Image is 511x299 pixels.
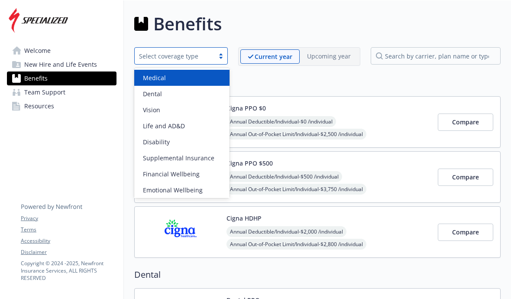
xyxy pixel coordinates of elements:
[226,226,346,237] span: Annual Deductible/Individual - $2,000 /individual
[226,184,366,195] span: Annual Out-of-Pocket Limit/Individual - $3,750 /individual
[226,214,262,223] button: Cigna HDHP
[438,224,493,241] button: Compare
[143,185,203,195] span: Emotional Wellbeing
[438,114,493,131] button: Compare
[307,52,351,61] p: Upcoming year
[300,49,358,64] span: Upcoming year
[7,85,116,99] a: Team Support
[452,118,479,126] span: Compare
[21,214,116,222] a: Privacy
[226,116,336,127] span: Annual Deductible/Individual - $0 /individual
[142,214,220,250] img: CIGNA carrier logo
[143,137,170,146] span: Disability
[143,73,166,82] span: Medical
[226,129,366,140] span: Annual Out-of-Pocket Limit/Individual - $2,500 /individual
[24,58,97,71] span: New Hire and Life Events
[143,105,160,114] span: Vision
[143,169,200,179] span: Financial Wellbeing
[143,89,162,98] span: Dental
[153,11,222,37] h1: Benefits
[438,169,493,186] button: Compare
[134,268,501,281] h2: Dental
[7,99,116,113] a: Resources
[226,171,342,182] span: Annual Deductible/Individual - $500 /individual
[255,52,292,61] p: Current year
[134,76,501,89] h2: Medical
[143,121,185,130] span: Life and AD&D
[24,99,54,113] span: Resources
[226,239,366,250] span: Annual Out-of-Pocket Limit/Individual - $2,800 /individual
[21,226,116,234] a: Terms
[24,44,51,58] span: Welcome
[7,58,116,71] a: New Hire and Life Events
[21,237,116,245] a: Accessibility
[7,44,116,58] a: Welcome
[371,47,501,65] input: search by carrier, plan name or type
[7,71,116,85] a: Benefits
[452,173,479,181] span: Compare
[226,159,273,168] button: Cigna PPO $500
[143,153,214,162] span: Supplemental Insurance
[24,71,48,85] span: Benefits
[21,248,116,256] a: Disclaimer
[139,52,210,61] div: Select coverage type
[21,260,116,282] p: Copyright © 2024 - 2025 , Newfront Insurance Services, ALL RIGHTS RESERVED
[226,104,266,113] button: Cigna PPO $0
[24,85,65,99] span: Team Support
[452,228,479,236] span: Compare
